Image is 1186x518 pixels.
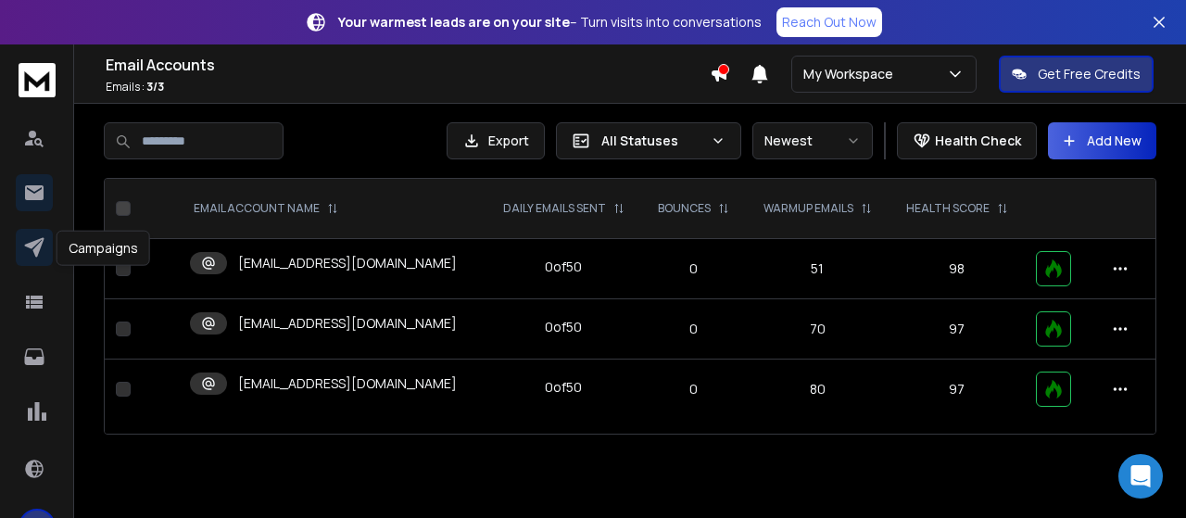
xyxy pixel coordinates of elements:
[653,259,736,278] p: 0
[238,314,457,333] p: [EMAIL_ADDRESS][DOMAIN_NAME]
[238,374,457,393] p: [EMAIL_ADDRESS][DOMAIN_NAME]
[935,132,1021,150] p: Health Check
[776,7,882,37] a: Reach Out Now
[57,231,150,266] div: Campaigns
[763,201,853,216] p: WARMUP EMAILS
[889,360,1025,420] td: 97
[889,239,1025,299] td: 98
[782,13,877,32] p: Reach Out Now
[653,380,736,398] p: 0
[658,201,711,216] p: BOUNCES
[19,63,56,97] img: logo
[545,258,582,276] div: 0 of 50
[238,254,457,272] p: [EMAIL_ADDRESS][DOMAIN_NAME]
[897,122,1037,159] button: Health Check
[1048,122,1156,159] button: Add New
[601,132,703,150] p: All Statuses
[106,54,710,76] h1: Email Accounts
[803,65,901,83] p: My Workspace
[106,80,710,95] p: Emails :
[752,122,873,159] button: Newest
[746,239,889,299] td: 51
[503,201,606,216] p: DAILY EMAILS SENT
[545,378,582,397] div: 0 of 50
[146,79,164,95] span: 3 / 3
[338,13,570,31] strong: Your warmest leads are on your site
[447,122,545,159] button: Export
[545,318,582,336] div: 0 of 50
[1038,65,1141,83] p: Get Free Credits
[194,201,338,216] div: EMAIL ACCOUNT NAME
[906,201,990,216] p: HEALTH SCORE
[1118,454,1163,499] div: Open Intercom Messenger
[746,360,889,420] td: 80
[999,56,1154,93] button: Get Free Credits
[889,299,1025,360] td: 97
[746,299,889,360] td: 70
[653,320,736,338] p: 0
[338,13,762,32] p: – Turn visits into conversations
